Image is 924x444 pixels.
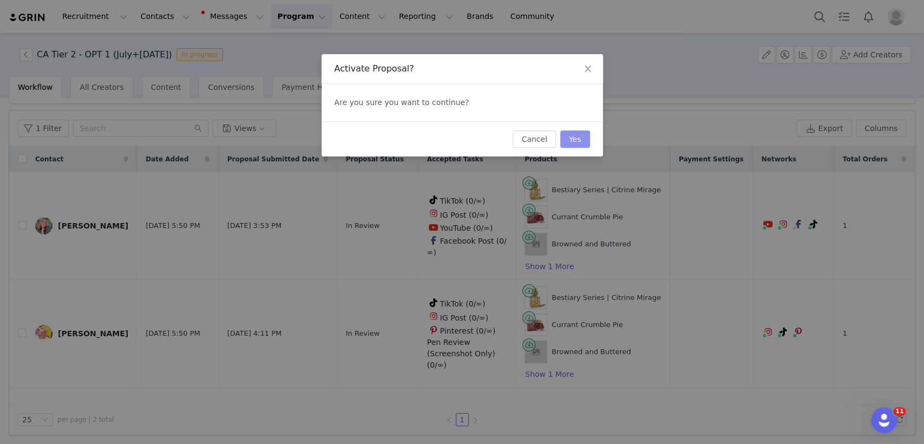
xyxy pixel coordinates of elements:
[584,64,592,73] i: icon: close
[513,130,555,148] button: Cancel
[893,407,906,416] span: 11
[871,407,897,433] iframe: Intercom live chat
[322,84,603,121] div: Are you sure you want to continue?
[335,63,590,75] div: Activate Proposal?
[573,54,603,84] button: Close
[560,130,590,148] button: Yes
